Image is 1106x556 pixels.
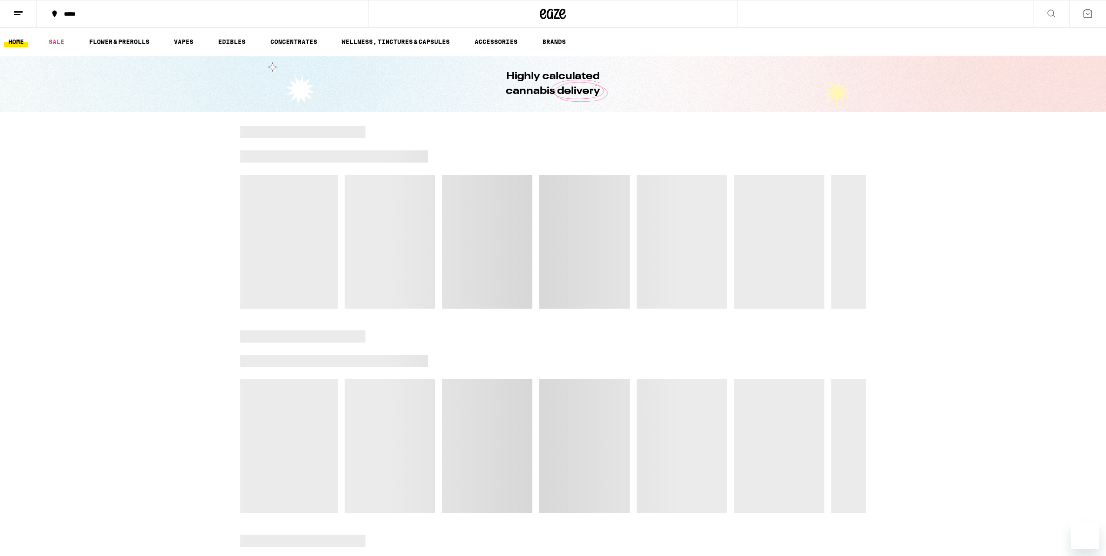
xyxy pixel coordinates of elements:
a: ACCESSORIES [470,37,522,47]
a: VAPES [169,37,198,47]
a: CONCENTRATES [266,37,322,47]
a: HOME [4,37,28,47]
a: SALE [44,37,69,47]
a: WELLNESS, TINCTURES & CAPSULES [337,37,454,47]
a: FLOWER & PREROLLS [85,37,154,47]
a: EDIBLES [214,37,250,47]
a: BRANDS [538,37,570,47]
iframe: Button to launch messaging window [1071,521,1099,549]
h1: Highly calculated cannabis delivery [482,69,625,99]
